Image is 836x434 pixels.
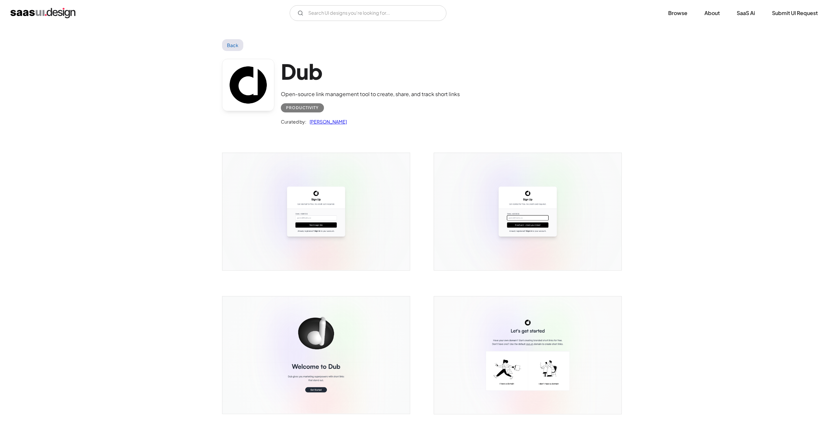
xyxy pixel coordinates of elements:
img: 640085c7a8d530715900ec6e_Dub%20Domain.png [434,296,621,414]
a: [PERSON_NAME] [306,118,347,125]
img: 6400858cc6b9b6ecd6bb2afc_Dub%20Signup%20Screen.png [222,153,410,270]
h1: Dub [281,59,460,84]
div: Curated by: [281,118,306,125]
a: open lightbox [434,296,621,414]
a: Back [222,39,243,51]
a: home [10,8,75,18]
a: open lightbox [222,296,410,414]
a: Browse [660,6,695,20]
input: Search UI designs you're looking for... [290,5,446,21]
img: 6400859227271391e1fce840_Dub%20Signup%20Email%20Sent%20Screen.png [434,153,621,270]
a: open lightbox [222,153,410,270]
a: Submit UI Request [764,6,826,20]
a: open lightbox [434,153,621,270]
img: 640085c0a8d53058f400df76_Dub%20Get%20Started%20Screen.png [222,296,410,414]
div: Productivity [286,104,319,112]
a: About [697,6,728,20]
div: Open-source link management tool to create, share, and track short links [281,90,460,98]
a: SaaS Ai [729,6,763,20]
form: Email Form [290,5,446,21]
